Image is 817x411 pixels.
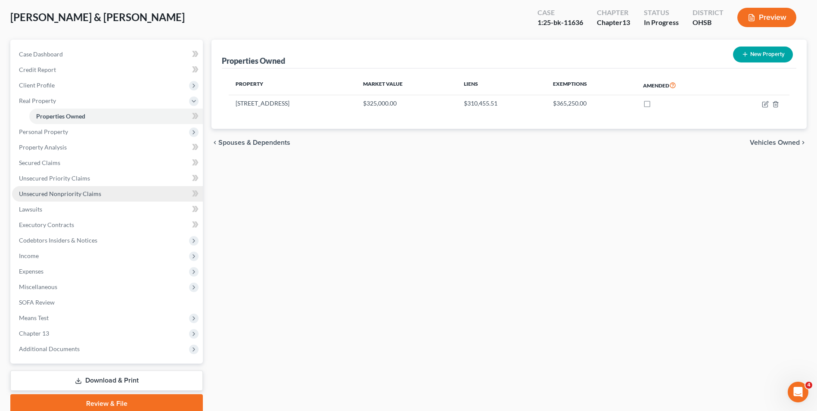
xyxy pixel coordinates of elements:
div: OHSB [693,18,724,28]
a: Download & Print [10,371,203,391]
span: [PERSON_NAME] & [PERSON_NAME] [10,11,185,23]
td: [STREET_ADDRESS] [229,95,356,112]
div: Case [537,8,583,18]
span: Chapter 13 [19,330,49,337]
span: Spouses & Dependents [218,139,290,146]
button: Vehicles Owned chevron_right [750,139,807,146]
th: Exemptions [546,75,636,95]
span: Means Test [19,314,49,321]
span: Client Profile [19,81,55,89]
th: Market Value [356,75,457,95]
div: Chapter [597,8,630,18]
div: Status [644,8,679,18]
td: $310,455.51 [457,95,546,112]
a: SOFA Review [12,295,203,310]
a: Secured Claims [12,155,203,171]
a: Credit Report [12,62,203,78]
div: 1:25-bk-11636 [537,18,583,28]
a: Case Dashboard [12,47,203,62]
span: 4 [805,382,812,389]
a: Lawsuits [12,202,203,217]
button: chevron_left Spouses & Dependents [211,139,290,146]
span: Real Property [19,97,56,104]
span: 13 [622,18,630,26]
span: Executory Contracts [19,221,74,228]
div: In Progress [644,18,679,28]
a: Properties Owned [29,109,203,124]
span: SOFA Review [19,299,55,306]
span: Personal Property [19,128,68,135]
span: Unsecured Nonpriority Claims [19,190,101,197]
a: Executory Contracts [12,217,203,233]
th: Property [229,75,356,95]
span: Codebtors Insiders & Notices [19,237,97,244]
a: Unsecured Nonpriority Claims [12,186,203,202]
i: chevron_left [211,139,218,146]
a: Property Analysis [12,140,203,155]
div: Chapter [597,18,630,28]
i: chevron_right [800,139,807,146]
span: Case Dashboard [19,50,63,58]
span: Secured Claims [19,159,60,166]
a: Unsecured Priority Claims [12,171,203,186]
div: District [693,8,724,18]
span: Additional Documents [19,345,80,352]
th: Amended [636,75,724,95]
th: Liens [457,75,546,95]
button: New Property [733,47,793,62]
span: Vehicles Owned [750,139,800,146]
span: Credit Report [19,66,56,73]
span: Expenses [19,268,43,275]
td: $325,000.00 [356,95,457,112]
div: Properties Owned [222,56,285,66]
span: Unsecured Priority Claims [19,174,90,182]
span: Miscellaneous [19,283,57,290]
iframe: Intercom live chat [788,382,808,402]
span: Lawsuits [19,205,42,213]
span: Income [19,252,39,259]
span: Properties Owned [36,112,85,120]
span: Property Analysis [19,143,67,151]
td: $365,250.00 [546,95,636,112]
button: Preview [737,8,796,27]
